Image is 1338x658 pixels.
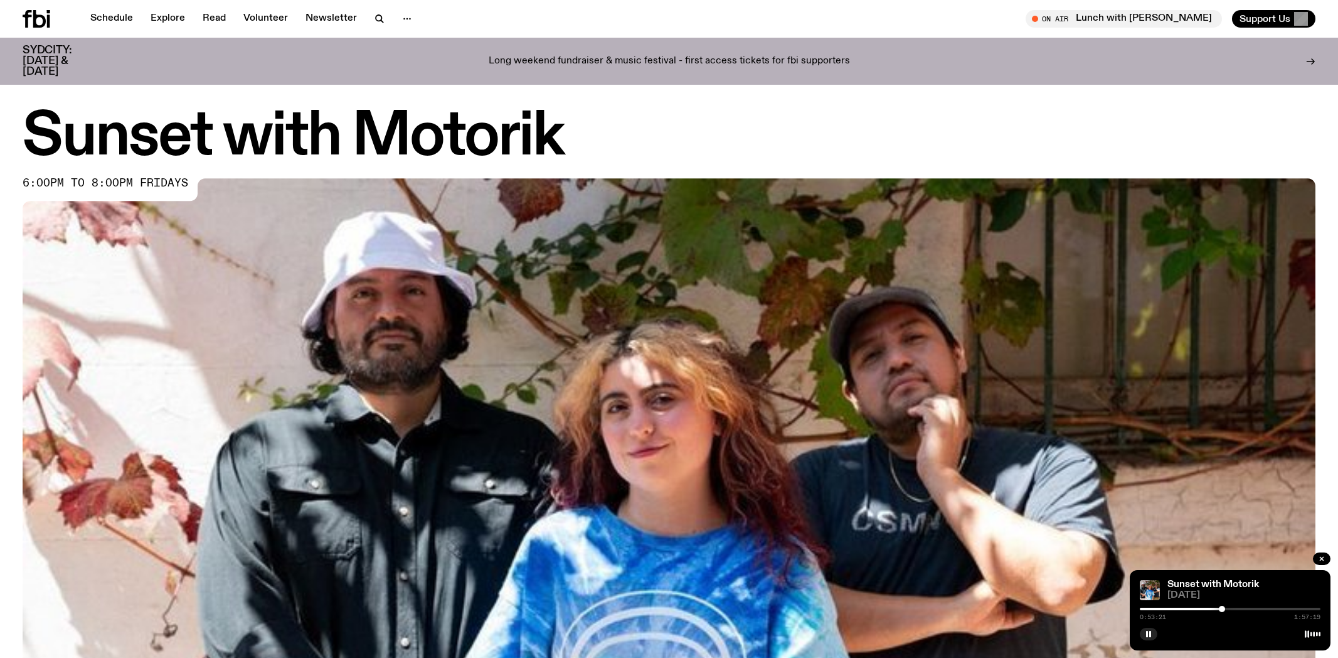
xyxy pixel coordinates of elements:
span: 1:57:19 [1294,614,1320,620]
a: Sunset with Motorik [1167,580,1259,590]
button: On AirLunch with [PERSON_NAME] [1026,10,1222,28]
span: 6:00pm to 8:00pm fridays [23,178,188,188]
a: Newsletter [298,10,364,28]
a: Explore [143,10,193,28]
a: Schedule [83,10,141,28]
img: Andrew, Reenie, and Pat stand in a row, smiling at the camera, in dappled light with a vine leafe... [1140,580,1160,600]
p: Long weekend fundraiser & music festival - first access tickets for fbi supporters [489,56,850,67]
span: 0:53:21 [1140,614,1166,620]
span: [DATE] [1167,591,1320,600]
a: Volunteer [236,10,295,28]
h1: Sunset with Motorik [23,109,1315,166]
button: Support Us [1232,10,1315,28]
span: Support Us [1240,13,1290,24]
h3: SYDCITY: [DATE] & [DATE] [23,45,103,77]
a: Read [195,10,233,28]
